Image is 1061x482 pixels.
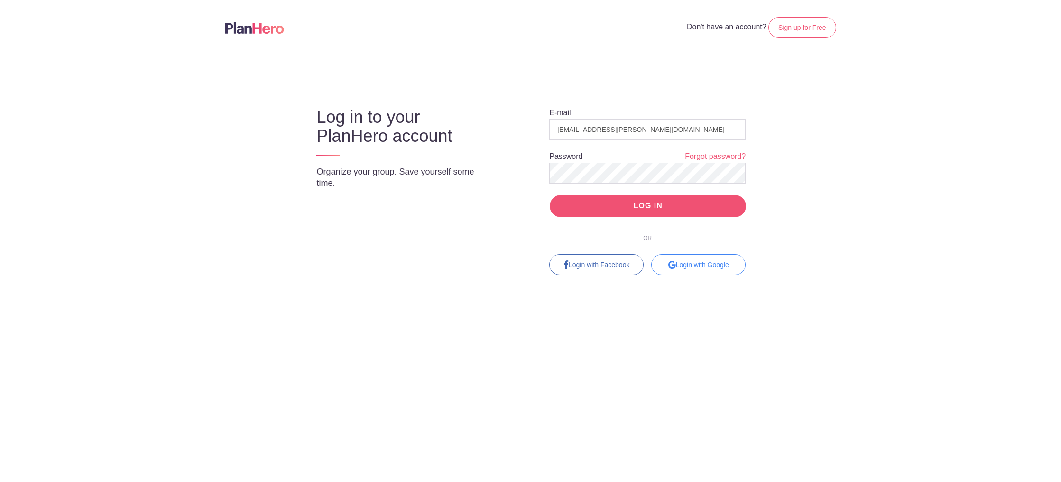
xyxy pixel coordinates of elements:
input: LOG IN [550,195,746,217]
h3: Log in to your PlanHero account [316,108,495,146]
label: Password [549,153,582,160]
div: Login with Google [651,254,746,275]
p: Organize your group. Save yourself some time. [316,166,495,189]
a: Forgot password? [685,151,746,162]
a: Sign up for Free [768,17,836,38]
label: E-mail [549,109,571,117]
a: Login with Facebook [549,254,644,275]
input: e.g. julie@eventco.com [549,119,746,140]
img: Logo main planhero [225,22,284,34]
span: OR [636,235,659,241]
span: Don't have an account? [687,23,766,31]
